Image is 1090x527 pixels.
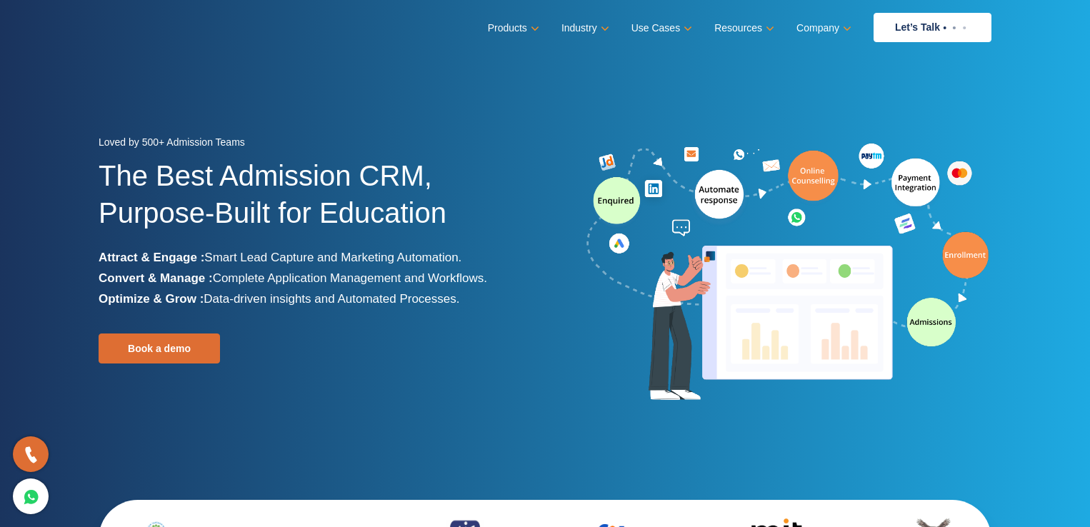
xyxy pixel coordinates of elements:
span: Smart Lead Capture and Marketing Automation. [204,251,461,264]
h1: The Best Admission CRM, Purpose-Built for Education [99,157,534,247]
b: Optimize & Grow : [99,292,204,306]
div: Loved by 500+ Admission Teams [99,132,534,157]
span: Data-driven insights and Automated Processes. [204,292,459,306]
a: Use Cases [631,18,689,39]
a: Products [488,18,536,39]
span: Complete Application Management and Workflows. [213,271,487,285]
b: Convert & Manage : [99,271,213,285]
a: Industry [561,18,606,39]
a: Book a demo [99,333,220,363]
img: admission-software-home-page-header [584,140,991,406]
a: Company [796,18,849,39]
a: Let’s Talk [874,13,991,42]
a: Resources [714,18,771,39]
b: Attract & Engage : [99,251,204,264]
